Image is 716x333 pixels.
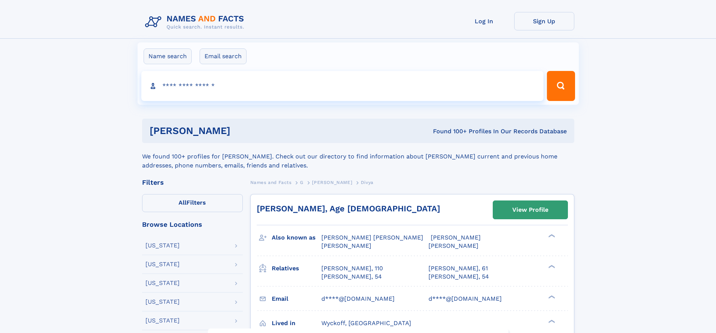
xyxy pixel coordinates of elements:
[321,273,382,281] a: [PERSON_NAME], 54
[431,234,481,241] span: [PERSON_NAME]
[428,264,488,273] a: [PERSON_NAME], 61
[454,12,514,30] a: Log In
[321,264,383,273] a: [PERSON_NAME], 110
[145,261,180,267] div: [US_STATE]
[141,71,544,101] input: search input
[250,178,292,187] a: Names and Facts
[428,242,478,249] span: [PERSON_NAME]
[142,179,243,186] div: Filters
[546,264,556,269] div: ❯
[272,231,321,244] h3: Also known as
[200,48,247,64] label: Email search
[142,194,243,212] label: Filters
[321,319,411,327] span: Wyckoff, [GEOGRAPHIC_DATA]
[145,299,180,305] div: [US_STATE]
[312,178,352,187] a: [PERSON_NAME]
[272,292,321,305] h3: Email
[300,178,304,187] a: G
[361,180,374,185] span: Divya
[300,180,304,185] span: G
[145,280,180,286] div: [US_STATE]
[142,143,574,170] div: We found 100+ profiles for [PERSON_NAME]. Check out our directory to find information about [PERS...
[547,71,575,101] button: Search Button
[312,180,352,185] span: [PERSON_NAME]
[321,242,371,249] span: [PERSON_NAME]
[145,318,180,324] div: [US_STATE]
[321,234,423,241] span: [PERSON_NAME] [PERSON_NAME]
[179,199,186,206] span: All
[428,273,489,281] a: [PERSON_NAME], 54
[272,262,321,275] h3: Relatives
[142,221,243,228] div: Browse Locations
[493,201,568,219] a: View Profile
[546,234,556,238] div: ❯
[546,319,556,324] div: ❯
[145,243,180,249] div: [US_STATE]
[332,127,567,136] div: Found 100+ Profiles In Our Records Database
[272,317,321,330] h3: Lived in
[144,48,192,64] label: Name search
[150,126,332,136] h1: [PERSON_NAME]
[257,204,440,213] a: [PERSON_NAME], Age [DEMOGRAPHIC_DATA]
[142,12,250,32] img: Logo Names and Facts
[546,294,556,299] div: ❯
[514,12,574,30] a: Sign Up
[512,201,548,218] div: View Profile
